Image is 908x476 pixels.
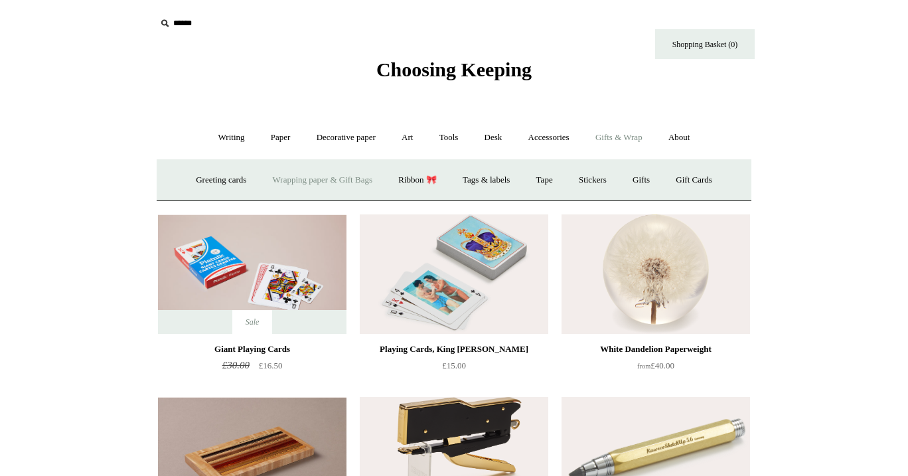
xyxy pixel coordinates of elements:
a: Stickers [567,163,619,198]
a: Playing Cards, King Charles III Playing Cards, King Charles III [360,214,548,334]
div: Giant Playing Cards [161,341,343,357]
a: Playing Cards, King [PERSON_NAME] £15.00 [360,341,548,396]
a: About [656,120,702,155]
a: White Dandelion Paperweight White Dandelion Paperweight [562,214,750,334]
img: Playing Cards, King Charles III [360,214,548,334]
img: Giant Playing Cards [158,214,346,334]
a: Tags & labels [451,163,522,198]
a: Giant Playing Cards £30.00 £16.50 [158,341,346,396]
span: Sale [232,310,273,334]
a: Wrapping paper & Gift Bags [261,163,384,198]
a: Greeting cards [184,163,258,198]
a: Giant Playing Cards Giant Playing Cards Sale [158,214,346,334]
a: Shopping Basket (0) [655,29,755,59]
a: Paper [259,120,303,155]
a: Gifts [621,163,662,198]
a: Desk [473,120,514,155]
span: from [637,362,650,370]
span: £15.00 [442,360,466,370]
a: White Dandelion Paperweight from£40.00 [562,341,750,396]
a: Gift Cards [664,163,724,198]
a: Art [390,120,425,155]
span: £16.50 [259,360,283,370]
a: Writing [206,120,257,155]
span: £30.00 [222,360,250,370]
a: Ribbon 🎀 [386,163,449,198]
div: White Dandelion Paperweight [565,341,747,357]
a: Tape [524,163,565,198]
img: White Dandelion Paperweight [562,214,750,334]
span: Choosing Keeping [376,58,532,80]
div: Playing Cards, King [PERSON_NAME] [363,341,545,357]
span: £40.00 [637,360,674,370]
a: Accessories [516,120,581,155]
a: Choosing Keeping [376,69,532,78]
a: Decorative paper [305,120,388,155]
a: Tools [427,120,471,155]
a: Gifts & Wrap [583,120,654,155]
